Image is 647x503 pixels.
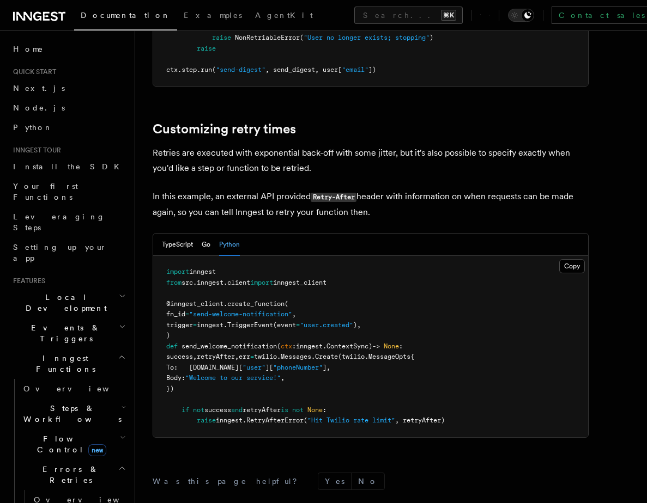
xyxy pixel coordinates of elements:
button: Search...⌘K [354,7,463,24]
span: ], [323,364,330,371]
span: , send_digest, user[ [265,66,342,73]
span: = [185,310,189,318]
span: "user" [243,364,265,371]
span: . [311,353,315,360]
span: AgentKit [255,11,313,20]
span: inngest [189,268,216,275]
span: . [323,342,326,350]
span: "email" [342,66,368,73]
span: Inngest Functions [9,353,118,375]
span: raise [197,416,216,424]
span: Quick start [9,68,56,76]
span: ctx [166,66,178,73]
span: TriggerEvent [227,321,273,329]
span: Next.js [13,84,65,93]
span: . [193,279,197,286]
button: TypeScript [162,234,193,256]
button: Inngest Functions [9,348,128,379]
span: from [166,279,182,286]
span: Body: [166,374,185,382]
span: success [204,406,231,414]
span: "send-welcome-notification" [189,310,292,318]
span: = [296,321,300,329]
span: ( [304,416,307,424]
span: = [193,321,197,329]
span: None [307,406,323,414]
a: Overview [19,379,128,398]
span: ][ [265,364,273,371]
span: inngest [216,416,243,424]
a: Leveraging Steps [9,207,128,237]
span: run [201,66,212,73]
span: ( [212,66,216,73]
span: Home [13,44,44,54]
span: raise [197,45,216,52]
a: Setting up your app [9,237,128,268]
span: ContextSync) [326,342,372,350]
span: if [182,406,189,414]
span: fn_id [166,310,185,318]
span: Features [9,277,45,285]
span: success [166,353,193,360]
a: Next.js [9,78,128,98]
a: AgentKit [249,3,319,29]
a: Install the SDK [9,157,128,176]
span: Events & Triggers [9,322,119,344]
span: src [182,279,193,286]
span: twilio [254,353,277,360]
span: . [243,416,246,424]
span: NonRetriableError [235,34,300,41]
span: is [281,406,288,414]
a: Home [9,39,128,59]
button: Errors & Retries [19,459,128,490]
button: Copy [559,259,585,273]
a: Examples [177,3,249,29]
button: Go [202,234,210,256]
span: Overview [23,384,136,393]
span: : [323,406,326,414]
span: RetryAfterError [246,416,304,424]
span: import [166,268,189,275]
a: Documentation [74,3,177,30]
a: Your first Functions [9,176,128,207]
span: . [197,66,201,73]
span: , retryAfter) [395,416,445,424]
span: Your first Functions [13,182,78,201]
span: Documentation [81,11,171,20]
span: raise [212,34,231,41]
span: To: [DOMAIN_NAME][ [166,364,243,371]
button: Flow Controlnew [19,429,128,459]
span: "user.created" [300,321,353,329]
span: ( [300,34,304,41]
span: def [166,342,178,350]
span: "User no longer exists; stopping" [304,34,430,41]
span: trigger [166,321,193,329]
span: import [250,279,273,286]
span: (twilio.MessageOpts{ [338,353,414,360]
span: inngest_client [273,279,326,286]
span: , [235,353,239,360]
span: Install the SDK [13,162,126,171]
span: not [292,406,304,414]
span: ) [166,332,170,339]
span: Messages [281,353,311,360]
span: "Welcome to our service!" [185,374,281,382]
span: None [384,342,399,350]
span: Steps & Workflows [19,403,122,425]
a: Python [9,118,128,137]
span: ( [285,300,288,308]
span: , [281,374,285,382]
p: Was this page helpful? [153,476,305,487]
button: Toggle dark mode [508,9,534,22]
span: , [193,353,197,360]
span: inngest [197,279,223,286]
span: "Hit Twilio rate limit" [307,416,395,424]
span: ctx [281,342,292,350]
a: Node.js [9,98,128,118]
code: Retry-After [311,193,356,202]
span: . [223,279,227,286]
span: client [227,279,250,286]
span: ) [430,34,433,41]
span: err [239,353,250,360]
span: "send-digest" [216,66,265,73]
